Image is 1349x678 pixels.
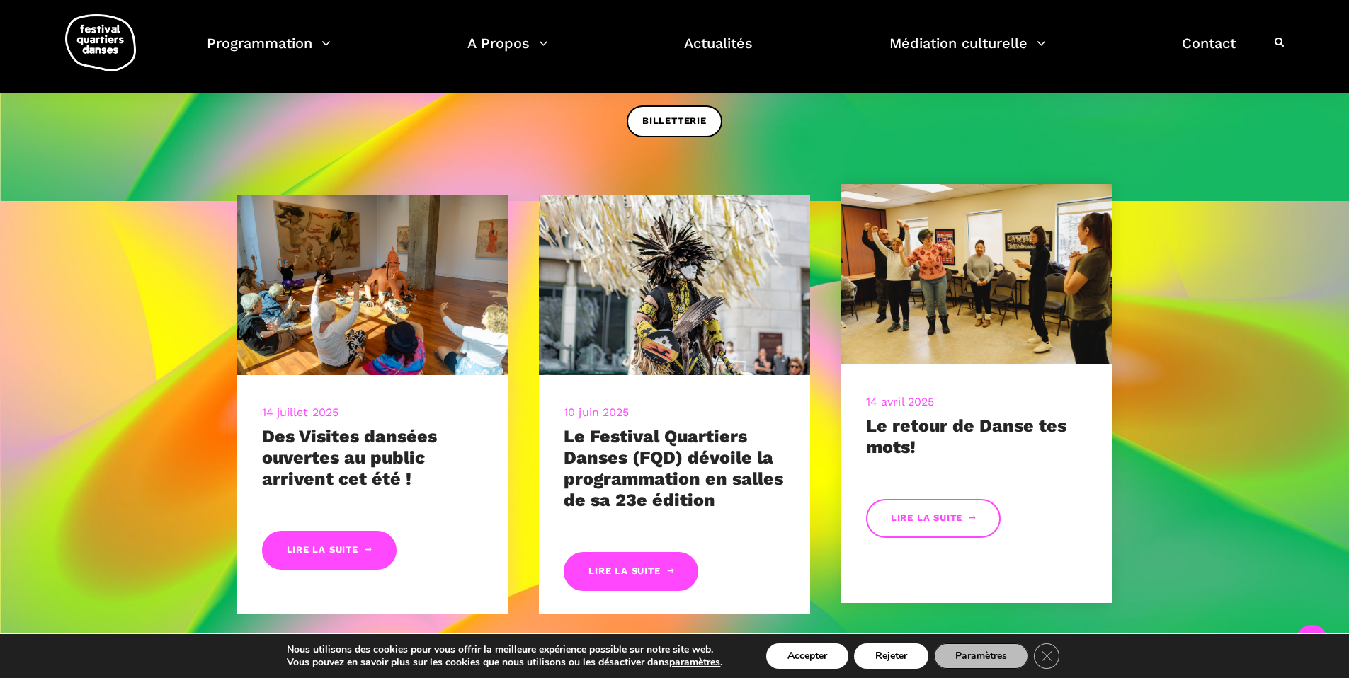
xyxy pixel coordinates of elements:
a: Lire la suite [262,531,397,570]
a: BILLETTERIE [627,105,722,137]
a: Médiation culturelle [889,31,1046,73]
a: Actualités [684,31,753,73]
button: Paramètres [934,643,1028,669]
button: Rejeter [854,643,928,669]
button: Close GDPR Cookie Banner [1034,643,1059,669]
a: 14 avril 2025 [866,395,934,408]
button: paramètres [669,656,720,669]
img: logo-fqd-med [65,14,136,71]
img: CARI, 8 mars 2023-209 [841,184,1112,364]
a: Lire la suite [564,552,698,591]
a: Programmation [207,31,331,73]
a: 14 juillet 2025 [262,406,339,419]
p: Vous pouvez en savoir plus sur les cookies que nous utilisons ou les désactiver dans . [287,656,722,669]
img: R Barbara Diabo 11 crédit Romain Lorraine (30) [539,195,810,375]
a: A Propos [467,31,548,73]
button: Accepter [766,643,848,669]
a: Contact [1182,31,1236,73]
span: BILLETTERIE [642,114,707,129]
a: Lire la suite [866,499,1001,538]
img: 20240905-9595 [237,195,508,375]
a: 10 juin 2025 [564,406,629,419]
a: Des Visites dansées ouvertes au public arrivent cet été ! [262,426,437,489]
p: Nous utilisons des cookies pour vous offrir la meilleure expérience possible sur notre site web. [287,643,722,656]
a: Le retour de Danse tes mots! [866,415,1066,457]
a: Le Festival Quartiers Danses (FQD) dévoile la programmation en salles de sa 23e édition [564,426,783,510]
